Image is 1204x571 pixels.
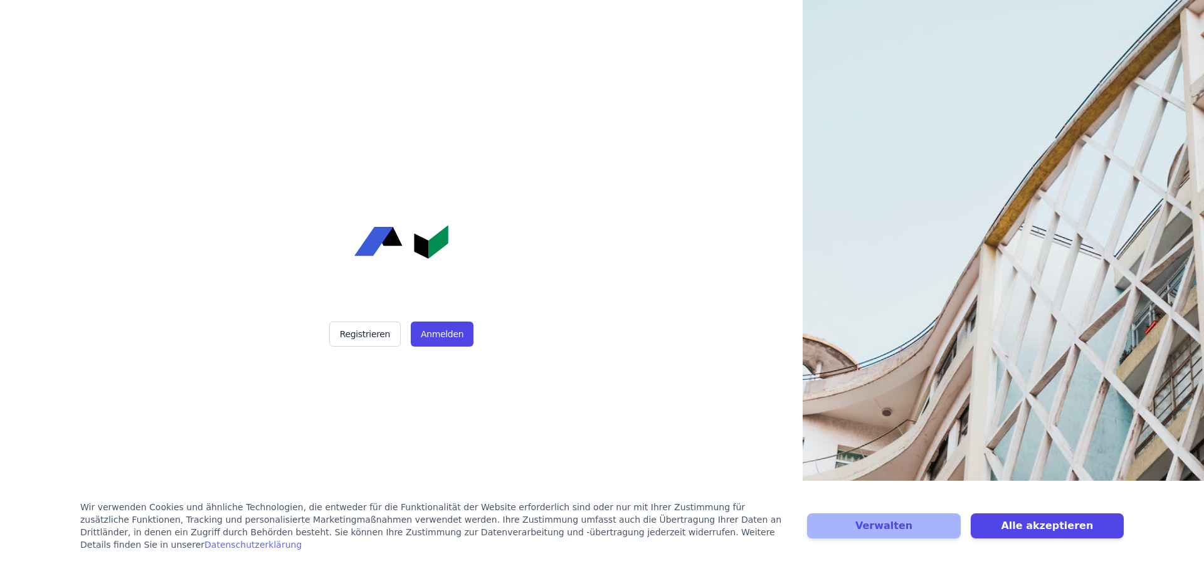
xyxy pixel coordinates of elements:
button: Anmelden [411,322,473,347]
button: Verwalten [807,513,960,538]
a: Datenschutzerklärung [204,540,302,550]
img: Concular [354,225,448,259]
div: Wir verwenden Cookies und ähnliche Technologien, die entweder für die Funktionalität der Website ... [80,501,792,551]
button: Alle akzeptieren [971,513,1124,538]
button: Registrieren [329,322,401,347]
